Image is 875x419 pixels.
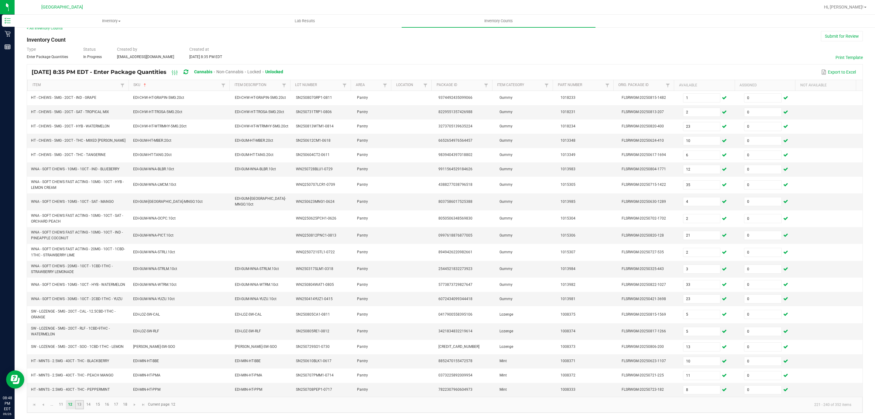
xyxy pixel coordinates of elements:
[220,81,227,89] a: Filter
[341,81,348,89] a: Filter
[438,216,472,220] span: 8050506348569830
[30,400,39,409] a: Go to the first page
[438,138,472,143] span: 6652654976564457
[133,329,159,333] span: EDI-LOZ-SW-RLF
[31,297,122,301] span: WNA - SOFT CHEWS - 30MG - 10CT - 2CBD-1THC - YUZU
[561,267,575,271] span: 1013984
[499,282,513,287] span: Gummy
[142,83,147,88] span: Sortable
[31,387,110,392] span: HT - MINTS - 2.5MG - 40CT - THC - PEPPERMINT
[499,297,513,301] span: Gummy
[438,282,472,287] span: 5773873729827647
[31,124,110,128] span: HT - CHEWS - 5MG - 20CT - HYB - WATERMELON
[622,124,664,128] span: FLSRWGM-20250820-400
[438,167,472,171] span: 9911564529184626
[31,359,109,363] span: HT - MINTS - 2.5MG - 40CT - THC - BLACKBERRY
[735,80,795,91] th: Assigned
[622,329,666,333] span: FLSRWGM-20250817-1266
[296,359,331,363] span: SN250610BLK1-0617
[357,182,368,187] span: Pantry
[5,31,11,37] inline-svg: Retail
[499,267,513,271] span: Gummy
[357,359,368,363] span: Pantry
[235,387,262,392] span: EDI-MIN-HT-PPM
[235,196,286,206] span: EDI-GUM-[GEOGRAPHIC_DATA]-MNGO.10ct
[287,18,323,24] span: Lab Results
[499,312,513,317] span: Lozenge
[117,47,137,52] span: Created by
[296,182,335,187] span: WNQ250707LCR1-0709
[438,153,472,157] span: 9839404397018802
[543,81,550,89] a: Filter
[357,167,368,171] span: Pantry
[235,153,273,157] span: EDI-GUM-HT-TANG.20ct
[31,153,106,157] span: HT - CHEWS - 5MG - 20CT - THC - TANGERINE
[31,213,123,223] span: WNA - SOFT CHEWS FAST ACTING - 10MG - 10CT - SAT - ORCHARD PEACH
[622,182,666,187] span: FLSRWGM-20250715-1422
[561,329,575,333] span: 1008374
[132,402,137,407] span: Go to the next page
[499,110,513,114] span: Gummy
[15,15,208,27] a: Inventory
[31,345,124,349] span: SW - LOZENGE - 5MG - 20CT - SOO - 1CBD-1THC - LEMON
[561,95,575,100] span: 1018233
[561,359,575,363] span: 1008371
[133,345,175,349] span: [PERSON_NAME]-SW-SOO
[437,83,482,88] a: Package IdSortable
[31,264,113,274] span: WNA - SOFT CHEWS - 20MG - 10CT - 1CBD-1THC - STRAWBERRY LEMONADE
[296,282,334,287] span: WN250804WAT1-0805
[27,55,68,59] span: Enter Package Quantities
[357,233,368,237] span: Pantry
[31,199,114,204] span: WNA - SOFT CHEWS - 10MG - 10CT - SAT - MANGO
[402,15,595,27] a: Inventory Counts
[357,199,368,204] span: Pantry
[561,124,575,128] span: 1018234
[438,267,472,271] span: 2544521832273923
[622,297,666,301] span: FLSRWGM-20250421-3698
[296,297,333,301] span: WN250414YUZ1-0415
[235,167,276,171] span: EDI-GUM-WNA-BLBR.10ct
[235,138,273,143] span: EDI-GUM-HT-MBER.20ct
[438,110,472,114] span: 8229551357426988
[112,400,120,409] a: Page 17
[57,400,65,409] a: Page 11
[39,400,47,409] a: Go to the previous page
[396,83,422,88] a: LocationSortable
[357,250,368,254] span: Pantry
[32,402,37,407] span: Go to the first page
[618,83,664,88] a: Orig. Package IdSortable
[438,95,472,100] span: 9374492435099066
[296,95,332,100] span: SN250807GRP1-0811
[561,250,575,254] span: 1015307
[381,81,389,89] a: Filter
[235,345,277,349] span: [PERSON_NAME]-SW-SOO
[296,199,335,204] span: WN250623MNG1-0624
[622,373,664,377] span: FLSRWGM-20250721-225
[27,36,66,43] span: Inventory Count
[561,110,575,114] span: 1018231
[561,216,575,220] span: 1015304
[622,282,666,287] span: FLSRWGM-20250822-1027
[295,83,341,88] a: Lot NumberSortable
[235,312,262,317] span: EDI-LOZ-SW-CAL
[133,83,220,88] a: SKUSortable
[84,400,93,409] a: Page 14
[622,233,664,237] span: FLSRWGM-20250820-128
[357,387,368,392] span: Pantry
[438,124,472,128] span: 3273705139635224
[133,110,182,114] span: EDI-CHW-HT-TROSA-5MG.20ct
[836,54,863,61] button: Print Template
[296,233,336,237] span: WNQ250812PNC1-0813
[438,297,472,301] span: 6072434099344418
[133,138,171,143] span: EDI-GUM-HT-MBER.20ct
[133,233,173,237] span: EDI-GUM-WNA-PICT.10ct
[296,345,330,349] span: SN250729SO1-0730
[75,400,84,409] a: Page 13
[438,373,472,377] span: 0373225892009954
[117,55,174,59] span: [EMAIL_ADDRESS][DOMAIN_NAME]
[499,95,513,100] span: Gummy
[31,326,110,336] span: SW - LOZENGE - 5MG - 20CT - RLF - 1CBD-9THC - WATERMELON
[622,153,666,157] span: FLSRWGM-20250617-1694
[31,110,109,114] span: HT - CHEWS - 5MG - 20CT - SAT - TROPICAL MIX
[83,55,102,59] span: In Progress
